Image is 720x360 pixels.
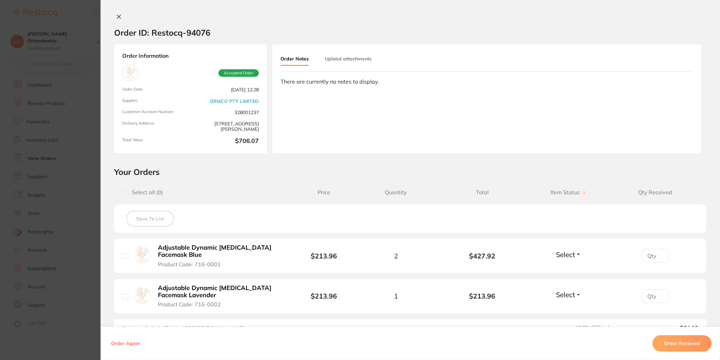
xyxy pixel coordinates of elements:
b: $213.96 [311,292,337,300]
img: Adjustable Dynamic Protraction Facemask Lavender [133,287,151,304]
span: Delivery Address [122,121,188,132]
div: There are currently no notes to display. [281,78,693,85]
span: Total Value [122,138,188,145]
a: ORMCO PTY LIMITED [210,98,259,104]
button: Upload attachments [325,53,372,65]
button: Save To List [126,211,174,227]
span: Quantity [353,189,439,196]
span: Product Code: 716-0002 [158,301,221,307]
h2: Your Orders [114,167,706,177]
button: Order Again [109,340,142,346]
span: Total [439,189,525,196]
span: 1 [394,292,398,300]
span: 2 [394,252,398,260]
output: $64.19 [640,325,698,331]
button: Adjustable Dynamic [MEDICAL_DATA] Facemask Blue Product Code: 716-0001 [156,244,285,268]
button: Adjustable Dynamic [MEDICAL_DATA] Facemask Lavender Product Code: 716-0002 [156,284,285,308]
span: Recipient: Default ( [EMAIL_ADDRESS][DOMAIN_NAME] ) [122,325,245,331]
button: Order Notes [281,53,309,66]
span: Select [556,250,575,259]
span: Order Date [122,87,188,93]
b: Adjustable Dynamic [MEDICAL_DATA] Facemask Lavender [158,285,283,299]
b: $213.96 [439,292,525,300]
span: Select [556,290,575,299]
strong: Order Information [122,53,259,59]
span: Supplier [122,98,188,104]
input: Qty [642,289,669,303]
span: Customer Account Number [122,109,188,115]
span: [STREET_ADDRESS][PERSON_NAME] [193,121,259,132]
button: Select [554,290,583,299]
h2: Order ID: Restocq- 94076 [114,28,210,38]
span: Select all ( 0 ) [128,189,163,196]
button: Order Received [652,335,712,352]
button: Select [554,250,583,259]
span: 10.0 % GST Incl. [576,325,634,331]
input: Qty [642,249,669,263]
b: $706.07 [193,138,259,145]
span: Qty Received [612,189,698,196]
b: $213.96 [311,252,337,260]
img: ORMCO PTY LIMITED [124,67,137,79]
span: Price [295,189,353,196]
span: 328001237 [193,109,259,115]
span: [DATE] 12:28 [193,87,259,93]
span: Product Code: 716-0001 [158,261,221,267]
img: Adjustable Dynamic Protraction Facemask Blue [133,247,151,264]
span: Item Status [525,189,612,196]
b: $427.92 [439,252,525,260]
b: Adjustable Dynamic [MEDICAL_DATA] Facemask Blue [158,244,283,258]
span: Accepted Order [218,69,259,77]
